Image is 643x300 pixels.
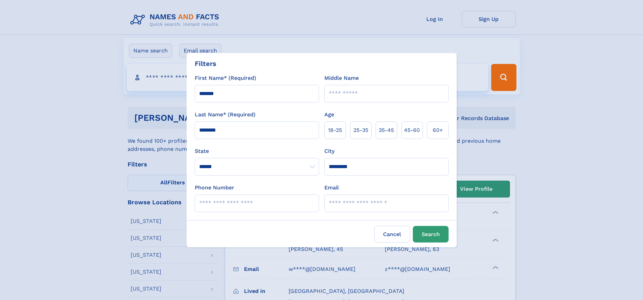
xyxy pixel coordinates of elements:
label: Cancel [374,226,410,243]
span: 18‑25 [328,126,342,134]
label: Age [324,111,334,119]
span: 60+ [433,126,443,134]
label: City [324,147,334,155]
label: Phone Number [195,184,234,192]
span: 35‑45 [379,126,394,134]
button: Search [413,226,449,243]
label: Middle Name [324,74,359,82]
div: Filters [195,59,216,69]
span: 45‑60 [404,126,420,134]
span: 25‑35 [353,126,368,134]
label: First Name* (Required) [195,74,256,82]
label: Last Name* (Required) [195,111,256,119]
label: Email [324,184,339,192]
label: State [195,147,319,155]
